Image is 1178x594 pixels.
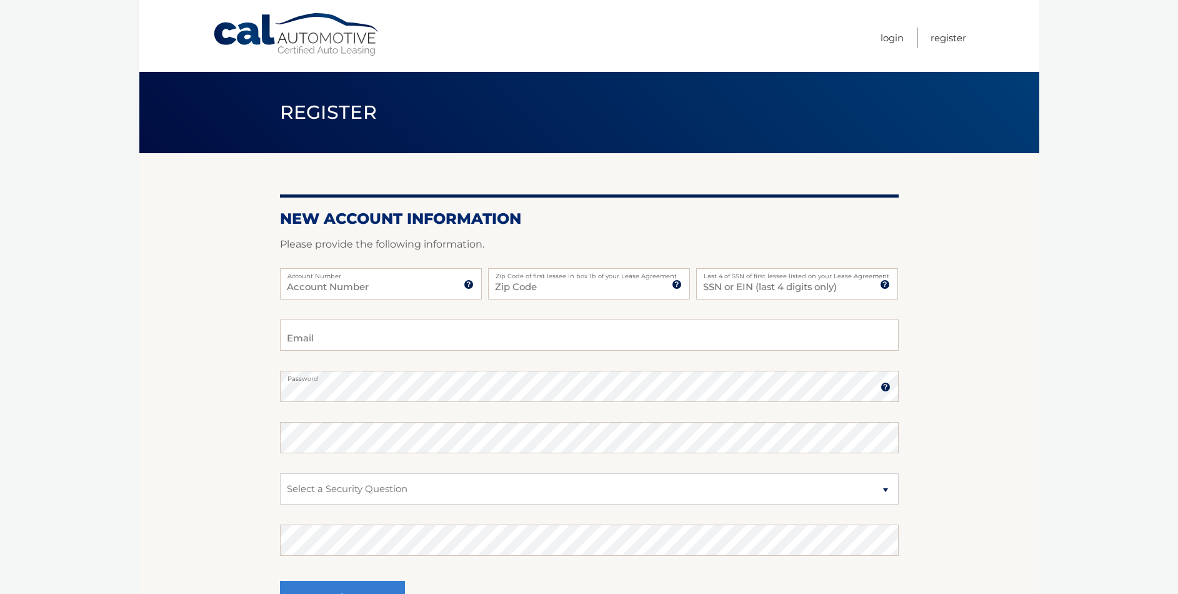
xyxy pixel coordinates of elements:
[881,382,891,392] img: tooltip.svg
[280,236,899,253] p: Please provide the following information.
[488,268,690,278] label: Zip Code of first lessee in box 1b of your Lease Agreement
[280,320,899,351] input: Email
[488,268,690,300] input: Zip Code
[280,268,482,300] input: Account Number
[212,13,381,57] a: Cal Automotive
[280,268,482,278] label: Account Number
[696,268,898,300] input: SSN or EIN (last 4 digits only)
[280,209,899,228] h2: New Account Information
[880,279,890,289] img: tooltip.svg
[464,279,474,289] img: tooltip.svg
[672,279,682,289] img: tooltip.svg
[280,101,377,124] span: Register
[931,28,966,48] a: Register
[696,268,898,278] label: Last 4 of SSN of first lessee listed on your Lease Agreement
[881,28,904,48] a: Login
[280,371,899,381] label: Password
